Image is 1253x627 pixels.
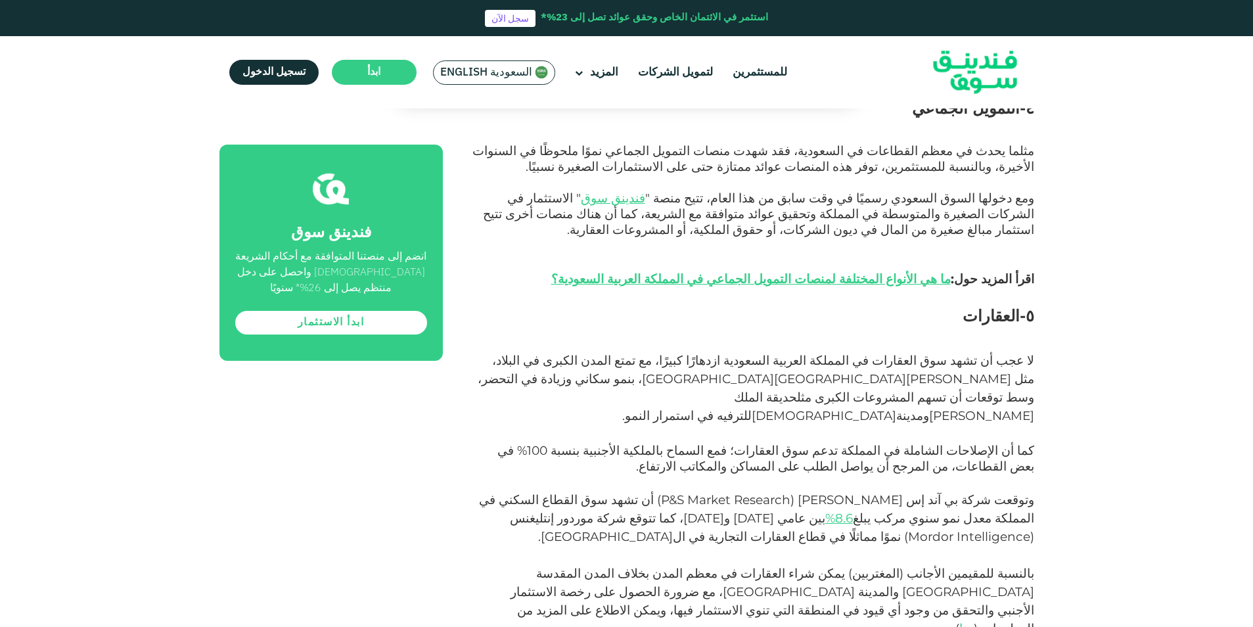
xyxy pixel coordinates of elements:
span: P&S Market Research [661,492,790,507]
span: وتوقعت شركة بي آند إس [PERSON_NAME] ( [790,492,1034,507]
span: فندينق سوق [291,225,371,241]
a: ابدأ الاستثمار [235,311,427,335]
span: السعودية English [440,65,532,80]
span: مثلما يحدث في معظم القطاعات في السعودية، فقد شهدت منصات التمويل الجماعي نموًا ملحوظًا في السنوات ... [472,143,1034,174]
span: Mordor Intelligence [908,529,1030,544]
a: للمستثمرين [729,62,790,83]
a: فندينق سوق [581,191,645,206]
span: ابدأ [367,67,380,77]
div: استثمر في الائتمان الخاص وحقق عوائد تصل إلى 23%* [541,11,768,26]
span: تسجيل الدخول [242,67,306,77]
img: SA Flag [535,66,548,79]
span: المزيد [590,67,618,78]
a: تسجيل الدخول [229,60,319,85]
div: انضم إلى منصتنا المتوافقة مع أحكام الشريعة [DEMOGRAPHIC_DATA] واحصل على دخل منتظم يصل إلى 26%* سن... [235,249,427,296]
a: 8.6% [825,511,853,526]
span: لا عجب أن تشهد سوق العقارات في المملكة العربية السعودية ازدهارًا كبيرًا، مع تمتع المدن الكبرى في ... [478,353,1034,405]
span: بين عامي [DATE] و[DATE]، كما تتوقع شركة موردور إنتليغنس ( [510,511,1034,544]
span: ) أن تشهد سوق القطاع السكني في المملكة معدل نمو سنوي مركب يبلغ [479,492,1034,526]
span: ومع دخولها السوق السعودي رسميًا في وقت سابق من هذا العام، تتيح منصة " " الاستثمار في الشركات الصغ... [483,191,1034,237]
strong: اقرأ المزيد حول: [951,271,1034,287]
a: لتمويل الشركات [635,62,716,83]
span: كما أن الإصلاحات الشاملة في المملكة تدعم سوق العقارات؛ فمع السماح بالملكية الأجنبية بنسبة 100% في... [497,443,1034,474]
span: ) نموًا مماثلًا في قطاع العقارات التجارية في ال[GEOGRAPHIC_DATA]. [538,529,908,544]
span: ٥-العقارات [963,306,1034,325]
span: ومدينة [896,408,929,423]
img: fsicon [313,171,349,207]
img: Logo [911,39,1039,106]
span: للترفيه في استمرار النمو. [622,408,752,423]
a: ما هي الأنواع المختلفة لمنصات التمويل الجماعي في المملكة العربية السعودية؟ [551,273,951,286]
span: حديقة الملك [PERSON_NAME] [734,390,1034,423]
strong: ما هي الأنواع المختلفة لمنصات التمويل الجماعي في المملكة العربية السعودية؟ [551,271,951,287]
span: [DEMOGRAPHIC_DATA] [752,408,896,423]
a: سجل الآن [485,10,535,27]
